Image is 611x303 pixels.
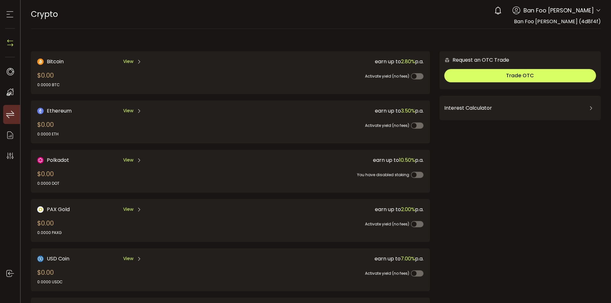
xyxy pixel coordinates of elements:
[224,156,424,164] div: earn up to p.a.
[579,272,611,303] iframe: Chat Widget
[47,255,69,263] span: USD Coin
[47,107,72,115] span: Ethereum
[224,255,424,263] div: earn up to p.a.
[401,206,415,213] span: 2.00%
[37,181,60,186] div: 0.0000 DOT
[224,107,424,115] div: earn up to p.a.
[444,69,596,82] button: Trade OTC
[37,157,44,163] img: DOT
[365,271,409,276] span: Activate yield (no fees)
[37,131,59,137] div: 0.0000 ETH
[439,56,509,64] div: Request an OTC Trade
[123,58,133,65] span: View
[365,221,409,227] span: Activate yield (no fees)
[401,58,415,65] span: 2.80%
[47,156,69,164] span: Polkadot
[37,268,63,285] div: $0.00
[37,230,62,236] div: 0.0000 PAXG
[37,108,44,114] img: Ethereum
[514,18,601,25] span: Ban Foo [PERSON_NAME] (4d8f4f)
[365,123,409,128] span: Activate yield (no fees)
[37,71,60,88] div: $0.00
[357,172,409,177] span: You have disabled staking
[5,38,15,48] img: N4P5cjLOiQAAAABJRU5ErkJggg==
[123,157,133,163] span: View
[37,82,60,88] div: 0.0000 BTC
[37,218,62,236] div: $0.00
[47,205,70,213] span: PAX Gold
[224,205,424,213] div: earn up to p.a.
[37,256,44,262] img: USD Coin
[37,279,63,285] div: 0.0000 USDC
[31,9,58,20] span: Crypto
[399,156,415,164] span: 10.50%
[37,169,60,186] div: $0.00
[401,107,415,114] span: 3.50%
[523,6,594,15] span: Ban Foo [PERSON_NAME]
[37,206,44,213] img: PAX Gold
[401,255,415,262] span: 7.00%
[123,206,133,213] span: View
[47,58,64,65] span: Bitcoin
[123,255,133,262] span: View
[444,57,450,63] img: 6nGpN7MZ9FLuBP83NiajKbTRY4UzlzQtBKtCrLLspmCkSvCZHBKvY3NxgQaT5JnOQREvtQ257bXeeSTueZfAPizblJ+Fe8JwA...
[37,120,59,137] div: $0.00
[123,107,133,114] span: View
[444,100,596,116] div: Interest Calculator
[224,58,424,65] div: earn up to p.a.
[506,72,534,79] span: Trade OTC
[365,73,409,79] span: Activate yield (no fees)
[37,59,44,65] img: Bitcoin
